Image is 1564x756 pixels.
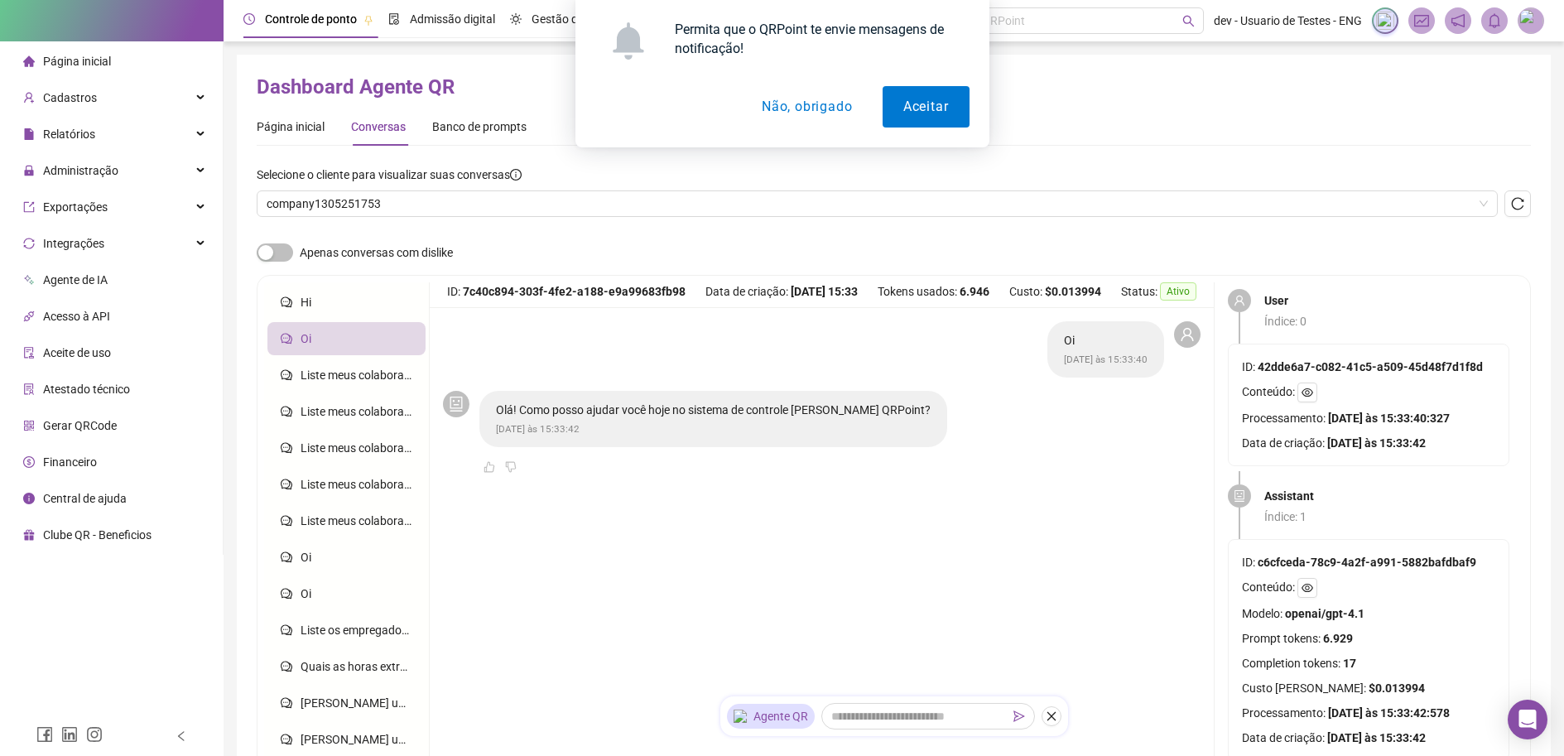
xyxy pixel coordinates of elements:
span: [PERSON_NAME] um PDF customizado com os nomes dos colaboradores e seus respectivos empregadores [301,696,850,710]
span: info-circle [510,169,522,181]
span: Liste os empregadores [301,624,417,637]
span: [DATE] 15:33 [791,282,858,301]
span: [DATE] às 15:33:42 [496,423,580,435]
span: api [23,311,35,322]
span: Hi [301,296,311,309]
span: lock [23,165,35,176]
span: robot [449,397,464,412]
span: openai/gpt-4.1 [1285,604,1364,623]
span: Oi [301,551,311,564]
span: facebook [36,726,53,743]
span: comment [281,333,292,344]
span: 6.929 [1323,629,1353,648]
span: c6cfceda-78c9-4a2f-a991-5882bafdbaf9 [1258,553,1476,571]
span: dollar [23,456,35,468]
img: sparkle-icon.fc2bf0ac1784a2077858766a79e2daf3.svg [734,710,750,723]
span: ID: [447,282,460,301]
div: Agente QR [727,704,815,729]
span: user [1180,327,1195,342]
span: Oi [301,587,311,600]
button: Não, obrigado [741,86,873,128]
span: left [176,730,187,742]
span: eye [1302,582,1313,594]
span: info-circle [23,493,35,504]
span: [DATE] às 15:33:42 [1327,729,1426,747]
span: [DATE] às 15:33:40:327 [1328,409,1450,427]
span: Custo: [1009,282,1042,301]
span: Liste meus colaboradores [301,368,433,382]
img: notification icon [609,22,647,60]
span: comment [281,734,292,745]
span: [DATE] às 15:33:42:578 [1328,704,1450,722]
span: Clube QR - Beneficios [43,528,152,542]
span: comment [281,479,292,490]
strong: User [1264,294,1288,307]
span: solution [23,383,35,395]
div: Open Intercom Messenger [1508,700,1547,739]
p: Olá! Como posso ajudar você hoje no sistema de controle [PERSON_NAME] QRPoint? [496,401,931,419]
span: Tokens usados: [878,282,957,301]
span: Processamento: [1242,409,1326,427]
span: export [23,201,35,213]
span: comment [281,515,292,527]
span: Prompt tokens: [1242,629,1321,648]
span: Administração [43,164,118,177]
span: linkedin [61,726,78,743]
span: 7c40c894-303f-4fe2-a188-e9a99683fb98 [463,282,686,301]
span: user [1234,295,1245,306]
span: [DATE] às 15:33:42 [1327,434,1426,452]
span: Índice: 0 [1264,312,1509,330]
span: close [1046,710,1057,722]
span: sync [23,238,35,249]
span: Atestado técnico [43,383,130,396]
span: Liste meus colaboradores [301,405,433,418]
span: comment [281,551,292,563]
span: Quais as horas extras dos colaboradores do empregador Dutch referente ao mês atual? [301,660,748,673]
span: comment [281,442,292,454]
span: Status: [1121,282,1157,301]
span: Processamento: [1242,704,1326,722]
span: Data de criação: [1242,434,1325,452]
span: Financeiro [43,455,97,469]
span: ID: [1242,553,1255,571]
span: Conteúdo: [1242,383,1295,402]
span: comment [281,588,292,600]
span: Liste meus colaboradores [301,478,433,491]
span: Liste meus colaboradores [301,514,433,527]
span: Custo [PERSON_NAME]: [1242,679,1366,697]
strong: Assistant [1264,489,1314,503]
span: 42dde6a7-c082-41c5-a509-45d48f7d1f8d [1258,358,1483,376]
span: $0.013994 [1369,679,1425,697]
span: $0.013994 [1045,282,1101,301]
span: qrcode [23,420,35,431]
span: Apenas conversas com dislike [300,243,453,262]
span: Aceite de uso [43,346,111,359]
span: send [1013,710,1025,722]
span: Acesso à API [43,310,110,323]
span: company1305251753 [267,191,1488,216]
span: Agente de IA [43,273,108,287]
button: Aceitar [883,86,970,128]
span: robot [1234,490,1245,502]
p: Oi [1064,331,1148,349]
span: Integrações [43,237,104,250]
span: 17 [1343,654,1356,672]
span: ID: [1242,358,1255,376]
span: [DATE] às 15:33:40 [1064,354,1148,365]
span: 6.946 [960,282,989,301]
span: comment [281,296,292,308]
span: instagram [86,726,103,743]
span: comment [281,661,292,672]
span: gift [23,529,35,541]
span: Data de criação: [1242,729,1325,747]
span: comment [281,697,292,709]
span: Modelo: [1242,604,1282,623]
span: Liste meus colaboradores [301,441,433,455]
span: reload [1511,197,1524,210]
span: comment [281,369,292,381]
span: audit [23,347,35,359]
span: Central de ajuda [43,492,127,505]
span: Data de criação: [705,282,788,301]
span: Completion tokens: [1242,654,1340,672]
div: Permita que o QRPoint te envie mensagens de notificação! [662,20,970,58]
